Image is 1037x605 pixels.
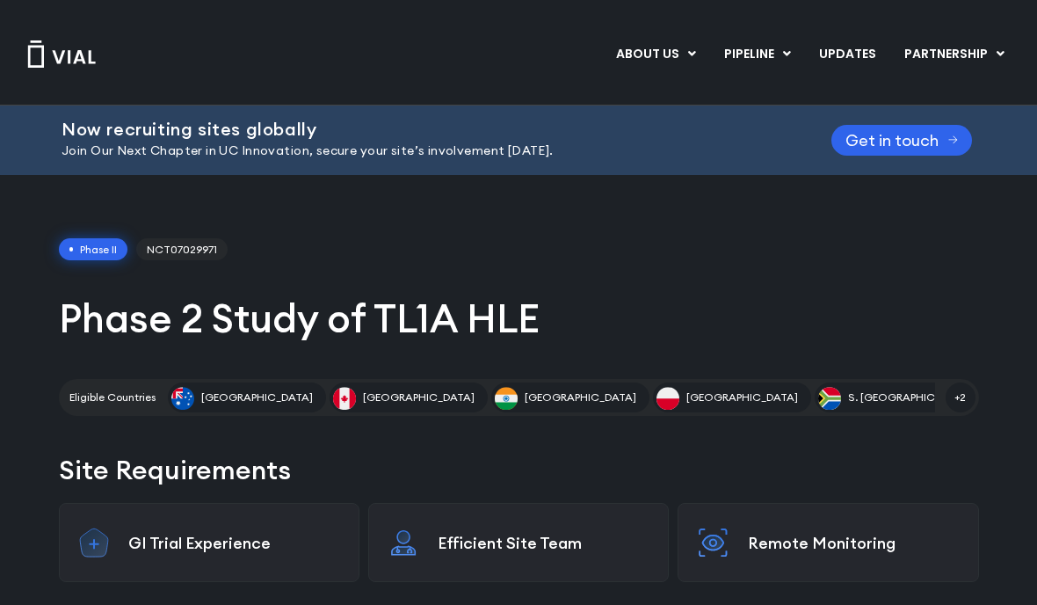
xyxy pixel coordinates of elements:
p: Efficient Site Team [438,533,650,553]
a: ABOUT USMenu Toggle [602,40,709,69]
img: Poland [656,387,679,410]
h2: Site Requirements [59,451,979,489]
a: PIPELINEMenu Toggle [710,40,804,69]
span: Get in touch [845,134,939,147]
img: Australia [171,387,194,410]
p: Join Our Next Chapter in UC Innovation, secure your site’s involvement [DATE]. [62,142,787,161]
h2: Eligible Countries [69,390,156,405]
a: PARTNERSHIPMenu Toggle [890,40,1019,69]
span: [GEOGRAPHIC_DATA] [201,390,313,405]
p: Remote Monitoring [748,533,961,553]
span: S. [GEOGRAPHIC_DATA] [848,390,972,405]
h1: Phase 2 Study of TL1A HLE [59,293,979,344]
img: India [495,387,518,410]
span: [GEOGRAPHIC_DATA] [686,390,798,405]
img: Vial Logo [26,40,97,68]
span: NCT07029971 [136,238,228,261]
span: [GEOGRAPHIC_DATA] [525,390,636,405]
p: GI Trial Experience [128,533,341,553]
span: [GEOGRAPHIC_DATA] [363,390,475,405]
span: +2 [946,383,975,412]
a: Get in touch [831,125,972,156]
img: Canada [333,387,356,410]
a: UPDATES [805,40,889,69]
img: S. Africa [818,387,841,410]
h2: Now recruiting sites globally [62,120,787,139]
span: Phase II [59,238,128,261]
